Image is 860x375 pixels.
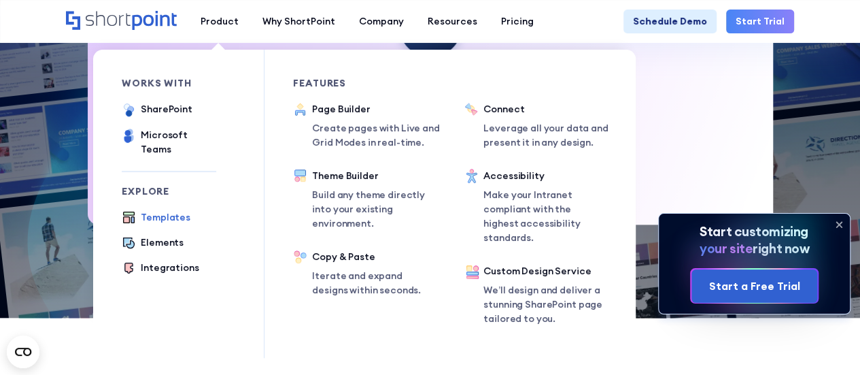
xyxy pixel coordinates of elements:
[347,10,415,33] a: Company
[792,310,860,375] iframe: Chat Widget
[122,78,216,88] div: works with
[483,188,607,245] p: Make your Intranet compliant with the highest accessibility standards.
[312,102,448,116] div: Page Builder
[122,261,199,276] a: Integrations
[428,14,477,29] div: Resources
[483,283,607,326] p: We’ll design and deliver a stunning SharePoint page tailored to you.
[359,14,404,29] div: Company
[250,10,347,33] a: Why ShortPoint
[293,78,436,88] div: Features
[262,14,335,29] div: Why ShortPoint
[66,11,177,31] a: Home
[464,264,607,329] a: Custom Design ServiceWe’ll design and deliver a stunning SharePoint page tailored to you.
[122,102,192,118] a: SharePoint
[188,10,250,33] a: Product
[312,169,436,183] div: Theme Builder
[141,210,190,225] div: Templates
[623,10,717,33] a: Schedule Demo
[293,169,436,231] a: Theme BuilderBuild any theme directly into your existing environment.
[464,169,607,245] a: AccessibilityMake your Intranet compliant with the highest accessibility standards.
[483,121,619,150] p: Leverage all your data and present it in any design.
[726,10,794,33] a: Start Trial
[483,102,619,116] div: Connect
[483,264,607,278] div: Custom Design Service
[141,235,184,250] div: Elements
[312,269,436,297] p: Iterate and expand designs within seconds.
[122,186,216,196] div: Explore
[293,250,436,297] a: Copy & PasteIterate and expand designs within seconds.
[489,10,545,33] a: Pricing
[415,10,489,33] a: Resources
[464,102,619,150] a: ConnectLeverage all your data and present it in any design.
[483,169,607,183] div: Accessibility
[708,278,799,294] div: Start a Free Trial
[312,121,448,150] p: Create pages with Live and Grid Modes in real-time.
[201,14,239,29] div: Product
[312,250,436,264] div: Copy & Paste
[122,128,216,157] a: Microsoft Teams
[7,336,39,368] button: Open CMP widget
[691,270,816,303] a: Start a Free Trial
[141,102,192,116] div: SharePoint
[141,128,216,157] div: Microsoft Teams
[501,14,534,29] div: Pricing
[122,210,190,226] a: Templates
[141,261,199,275] div: Integrations
[312,188,436,231] p: Build any theme directly into your existing environment.
[122,235,184,251] a: Elements
[293,102,448,150] a: Page BuilderCreate pages with Live and Grid Modes in real-time.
